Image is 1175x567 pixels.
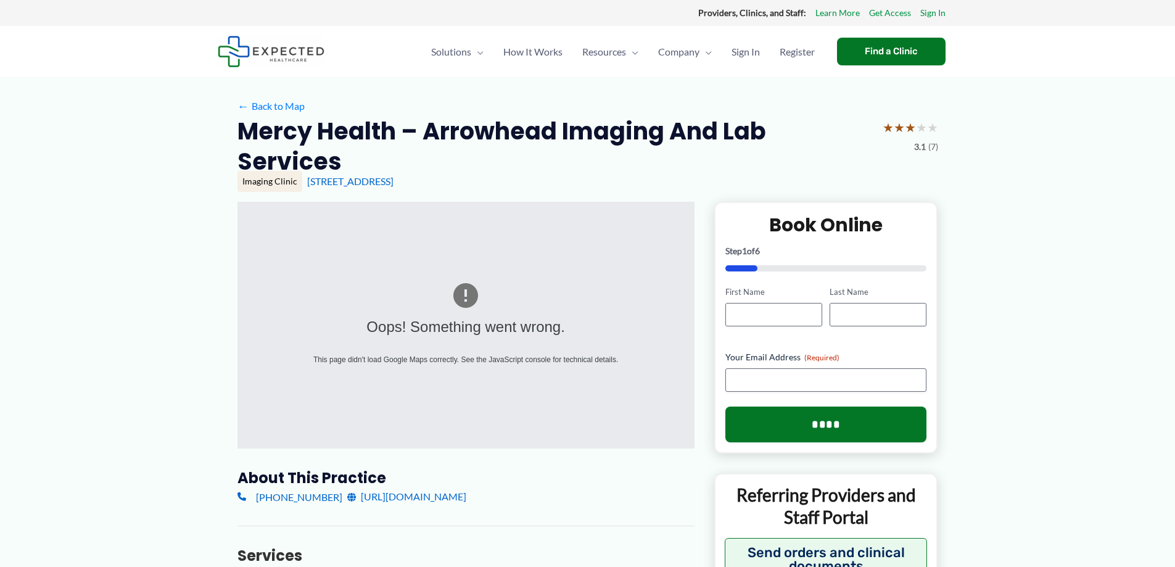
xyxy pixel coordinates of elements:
label: Last Name [830,286,926,298]
div: This page didn't load Google Maps correctly. See the JavaScript console for technical details. [286,353,646,366]
span: ← [237,100,249,112]
a: [STREET_ADDRESS] [307,175,394,187]
a: [URL][DOMAIN_NAME] [347,487,466,506]
p: Referring Providers and Staff Portal [725,484,928,529]
a: Find a Clinic [837,38,946,65]
span: Menu Toggle [626,30,638,73]
span: How It Works [503,30,563,73]
span: ★ [916,116,927,139]
label: First Name [725,286,822,298]
span: Company [658,30,699,73]
span: 6 [755,246,760,256]
span: 1 [742,246,747,256]
span: Menu Toggle [699,30,712,73]
h3: Services [237,546,695,565]
h2: Mercy Health – Arrowhead Imaging and Lab Services [237,116,873,177]
div: Imaging Clinic [237,171,302,192]
a: How It Works [493,30,572,73]
span: Solutions [431,30,471,73]
strong: Providers, Clinics, and Staff: [698,7,806,18]
a: Sign In [920,5,946,21]
label: Your Email Address [725,351,927,363]
span: Resources [582,30,626,73]
span: ★ [894,116,905,139]
span: ★ [883,116,894,139]
a: Register [770,30,825,73]
span: Menu Toggle [471,30,484,73]
span: 3.1 [914,139,926,155]
span: (Required) [804,353,839,362]
span: Register [780,30,815,73]
span: Sign In [732,30,760,73]
a: Sign In [722,30,770,73]
h2: Book Online [725,213,927,237]
a: ResourcesMenu Toggle [572,30,648,73]
img: Expected Healthcare Logo - side, dark font, small [218,36,324,67]
a: Get Access [869,5,911,21]
span: ★ [905,116,916,139]
span: ★ [927,116,938,139]
a: Learn More [815,5,860,21]
a: SolutionsMenu Toggle [421,30,493,73]
a: CompanyMenu Toggle [648,30,722,73]
h3: About this practice [237,468,695,487]
div: Oops! Something went wrong. [286,313,646,341]
span: (7) [928,139,938,155]
nav: Primary Site Navigation [421,30,825,73]
a: [PHONE_NUMBER] [237,487,342,506]
p: Step of [725,247,927,255]
a: ←Back to Map [237,97,305,115]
